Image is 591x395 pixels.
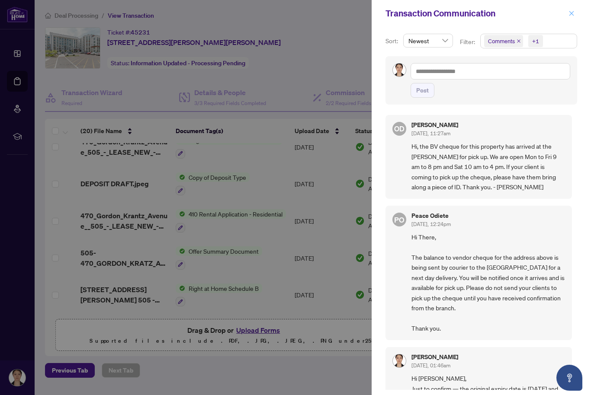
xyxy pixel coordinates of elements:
[411,221,451,227] span: [DATE], 12:24pm
[385,36,400,46] p: Sort:
[393,354,406,367] img: Profile Icon
[411,83,434,98] button: Post
[411,354,458,360] h5: [PERSON_NAME]
[393,64,406,76] img: Profile Icon
[411,362,450,369] span: [DATE], 01:46am
[411,122,458,128] h5: [PERSON_NAME]
[394,214,404,226] span: PO
[408,34,448,47] span: Newest
[569,10,575,16] span: close
[411,130,450,137] span: [DATE], 11:27am
[411,213,451,219] h5: Peace Odiete
[411,141,565,192] span: Hi, the BV cheque for this property has arrived at the [PERSON_NAME] for pick up. We are open Mon...
[556,365,582,391] button: Open asap
[411,232,565,333] span: Hi There, The balance to vendor cheque for the address above is being sent by courier to the [GEO...
[460,37,476,47] p: Filter:
[488,37,515,45] span: Comments
[517,39,521,43] span: close
[385,7,566,20] div: Transaction Communication
[532,37,539,45] div: +1
[394,123,405,134] span: OD
[484,35,523,47] span: Comments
